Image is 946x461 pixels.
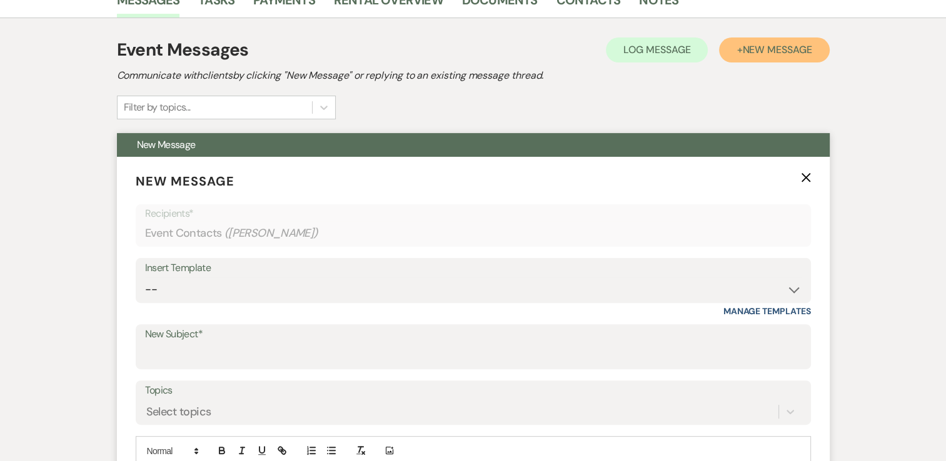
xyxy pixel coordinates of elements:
p: Recipients* [145,206,802,222]
div: Select topics [146,403,211,420]
span: New Message [136,173,234,189]
label: New Subject* [145,325,802,344]
span: ( [PERSON_NAME] ) [224,225,318,242]
div: Event Contacts [145,221,802,245]
label: Topics [145,382,802,400]
h1: Event Messages [117,37,249,63]
span: New Message [137,138,196,151]
span: Log Message [623,43,690,56]
button: Log Message [606,37,708,62]
span: New Message [742,43,812,56]
button: +New Message [719,37,829,62]
a: Manage Templates [723,305,811,317]
div: Filter by topics... [124,100,191,115]
div: Insert Template [145,259,802,277]
h2: Communicate with clients by clicking "New Message" or replying to an existing message thread. [117,68,830,83]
